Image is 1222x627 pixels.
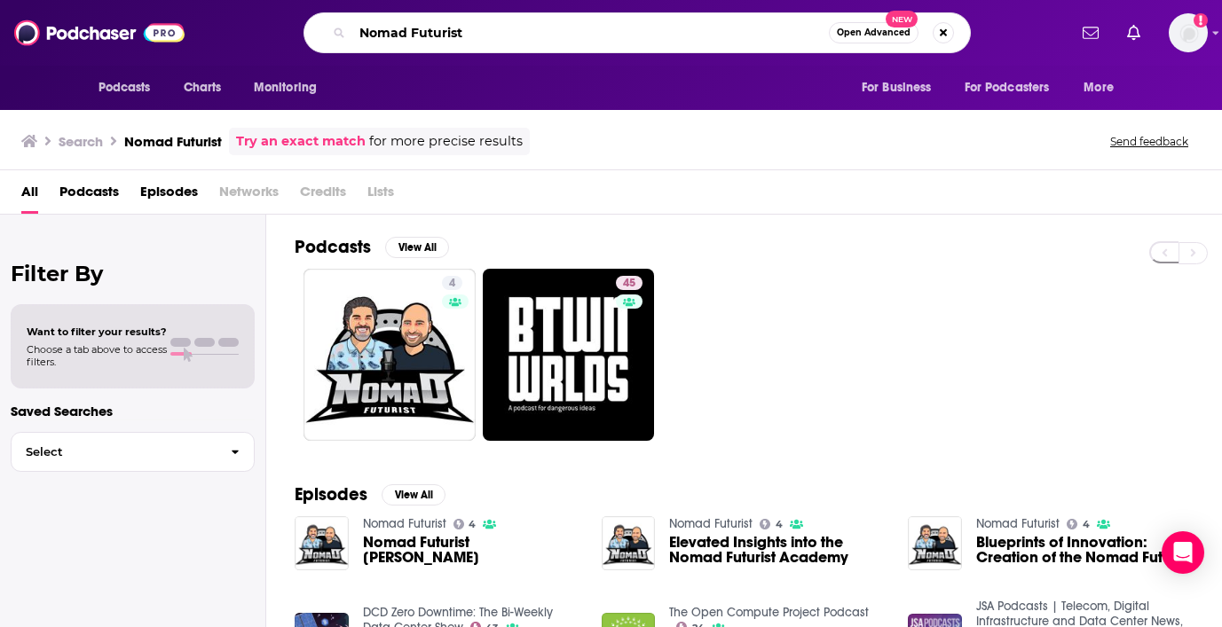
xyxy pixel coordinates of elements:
[295,236,371,258] h2: Podcasts
[453,519,477,529] a: 4
[1105,134,1194,149] button: Send feedback
[241,71,340,105] button: open menu
[11,432,255,472] button: Select
[760,519,783,529] a: 4
[295,483,445,506] a: EpisodesView All
[12,446,217,458] span: Select
[776,521,783,529] span: 4
[363,535,580,565] span: Nomad Futurist [PERSON_NAME]
[27,343,167,368] span: Choose a tab above to access filters.
[953,71,1076,105] button: open menu
[1162,531,1204,574] div: Open Intercom Messenger
[382,484,445,506] button: View All
[363,516,446,531] a: Nomad Futurist
[976,535,1194,565] a: Blueprints of Innovation: Creation of the Nomad Futurist Academy
[1194,13,1208,27] svg: Add a profile image
[1120,18,1147,48] a: Show notifications dropdown
[862,75,932,100] span: For Business
[829,22,918,43] button: Open AdvancedNew
[363,535,580,565] a: Nomad Futurist Pau Makahiki
[295,483,367,506] h2: Episodes
[27,325,167,338] span: Want to filter your results?
[124,133,222,150] h3: Nomad Futurist
[469,521,476,529] span: 4
[886,11,918,27] span: New
[86,71,174,105] button: open menu
[1067,519,1090,529] a: 4
[367,177,394,214] span: Lists
[304,269,476,441] a: 4
[669,605,869,620] a: The Open Compute Project Podcast
[172,71,233,105] a: Charts
[295,236,449,258] a: PodcastsView All
[908,516,962,570] img: Blueprints of Innovation: Creation of the Nomad Futurist Academy
[140,177,198,214] a: Episodes
[14,16,185,50] img: Podchaser - Follow, Share and Rate Podcasts
[254,75,317,100] span: Monitoring
[304,12,971,53] div: Search podcasts, credits, & more...
[602,516,656,570] img: Elevated Insights into the Nomad Futurist Academy
[184,75,222,100] span: Charts
[442,276,462,290] a: 4
[352,19,829,47] input: Search podcasts, credits, & more...
[219,177,279,214] span: Networks
[59,177,119,214] a: Podcasts
[1084,75,1114,100] span: More
[236,131,366,152] a: Try an exact match
[1076,18,1106,48] a: Show notifications dropdown
[623,275,635,293] span: 45
[1169,13,1208,52] span: Logged in as addi44
[21,177,38,214] a: All
[449,275,455,293] span: 4
[669,535,887,565] a: Elevated Insights into the Nomad Futurist Academy
[483,269,655,441] a: 45
[1169,13,1208,52] img: User Profile
[1071,71,1136,105] button: open menu
[616,276,643,290] a: 45
[385,237,449,258] button: View All
[965,75,1050,100] span: For Podcasters
[837,28,911,37] span: Open Advanced
[369,131,523,152] span: for more precise results
[11,261,255,286] h2: Filter By
[300,177,346,214] span: Credits
[99,75,151,100] span: Podcasts
[669,516,753,531] a: Nomad Futurist
[976,516,1060,531] a: Nomad Futurist
[1083,521,1090,529] span: 4
[11,403,255,419] p: Saved Searches
[849,71,954,105] button: open menu
[295,516,349,570] img: Nomad Futurist Pau Makahiki
[59,133,103,150] h3: Search
[1169,13,1208,52] button: Show profile menu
